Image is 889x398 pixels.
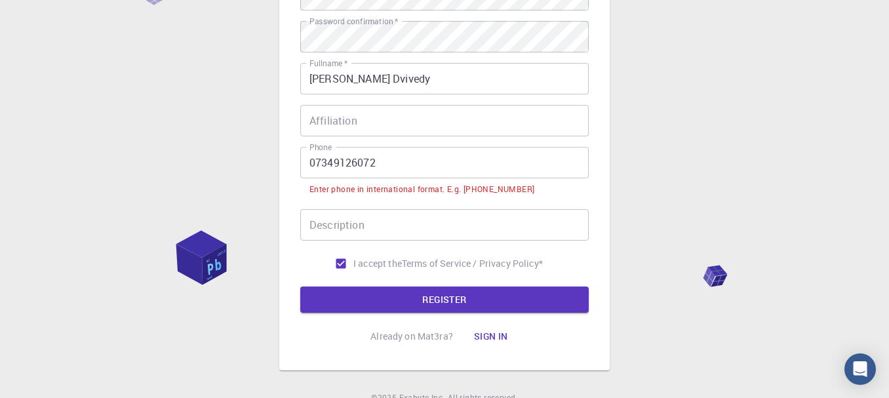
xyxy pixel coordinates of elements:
[309,183,534,196] div: Enter phone in international format. E.g. [PHONE_NUMBER]
[844,353,876,385] div: Open Intercom Messenger
[402,257,543,270] a: Terms of Service / Privacy Policy*
[300,287,589,313] button: REGISTER
[464,323,519,349] button: Sign in
[309,16,398,27] label: Password confirmation
[370,330,453,343] p: Already on Mat3ra?
[309,58,347,69] label: Fullname
[309,142,332,153] label: Phone
[402,257,543,270] p: Terms of Service / Privacy Policy *
[353,257,402,270] span: I accept the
